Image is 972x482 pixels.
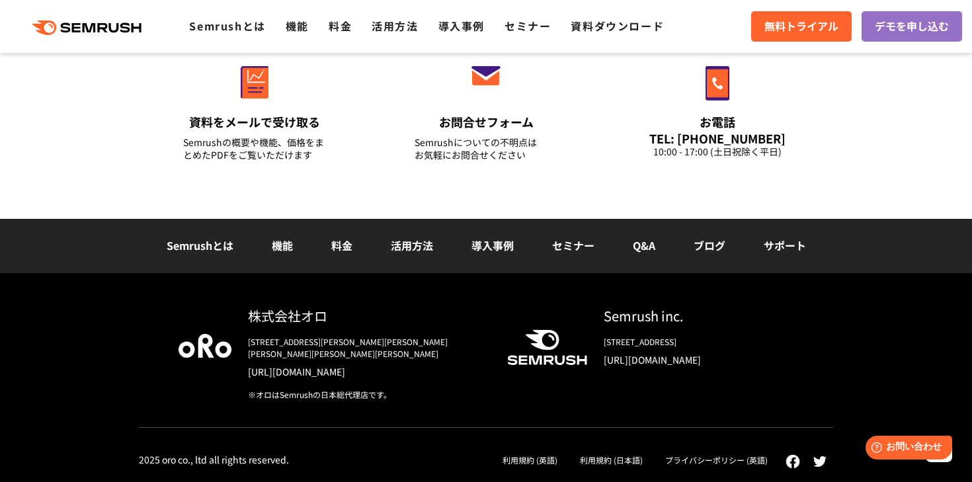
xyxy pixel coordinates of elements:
[415,136,557,161] div: Semrushについての不明点は お気軽にお問合せください
[813,456,827,467] img: twitter
[665,454,768,465] a: プライバシーポリシー (英語)
[646,131,789,145] div: TEL: [PHONE_NUMBER]
[764,237,806,253] a: サポート
[764,18,838,35] span: 無料トライアル
[875,18,949,35] span: デモを申し込む
[438,18,485,34] a: 導入事例
[786,454,800,469] img: facebook
[272,237,293,253] a: 機能
[248,389,486,401] div: ※オロはSemrushの日本総代理店です。
[604,306,793,325] div: Semrush inc.
[329,18,352,34] a: 料金
[415,114,557,130] div: お問合せフォーム
[862,11,962,42] a: デモを申し込む
[387,38,585,178] a: お問合せフォーム Semrushについての不明点はお気軽にお問合せください
[604,336,793,348] div: [STREET_ADDRESS]
[471,237,514,253] a: 導入事例
[646,114,789,130] div: お電話
[391,237,433,253] a: 活用方法
[633,237,655,253] a: Q&A
[503,454,557,465] a: 利用規約 (英語)
[552,237,594,253] a: セミナー
[248,365,486,378] a: [URL][DOMAIN_NAME]
[604,353,793,366] a: [URL][DOMAIN_NAME]
[505,18,551,34] a: セミナー
[167,237,233,253] a: Semrushとは
[372,18,418,34] a: 活用方法
[751,11,852,42] a: 無料トライアル
[183,114,326,130] div: 資料をメールで受け取る
[183,136,326,161] div: Semrushの概要や機能、価格をまとめたPDFをご覧いただけます
[331,237,352,253] a: 料金
[155,38,354,178] a: 資料をメールで受け取る Semrushの概要や機能、価格をまとめたPDFをご覧いただけます
[854,430,957,467] iframe: Help widget launcher
[248,336,486,360] div: [STREET_ADDRESS][PERSON_NAME][PERSON_NAME][PERSON_NAME][PERSON_NAME][PERSON_NAME]
[646,145,789,158] div: 10:00 - 17:00 (土日祝除く平日)
[571,18,664,34] a: 資料ダウンロード
[248,306,486,325] div: 株式会社オロ
[580,454,643,465] a: 利用規約 (日本語)
[189,18,265,34] a: Semrushとは
[286,18,309,34] a: 機能
[179,334,231,358] img: oro company
[694,237,725,253] a: ブログ
[139,454,289,465] div: 2025 oro co., ltd all rights reserved.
